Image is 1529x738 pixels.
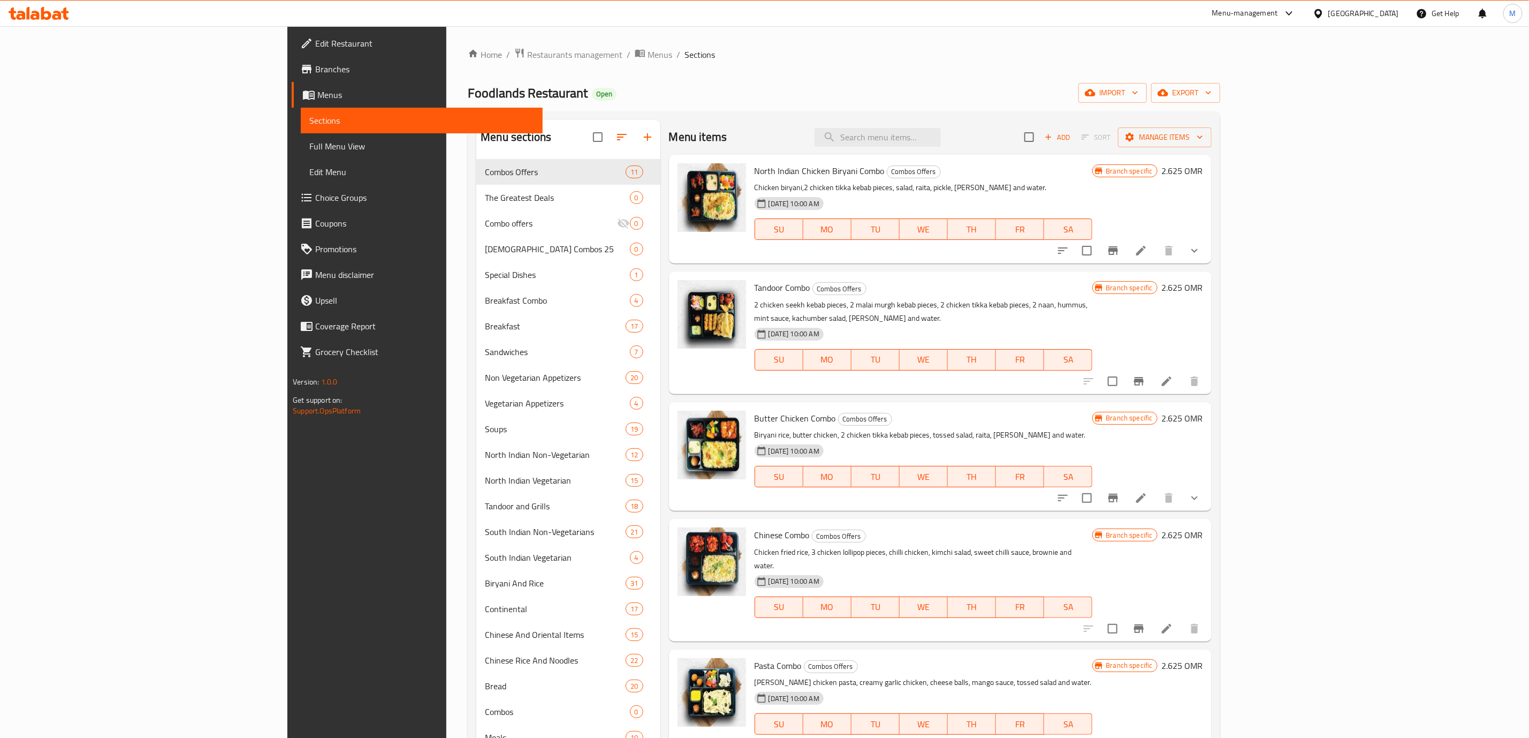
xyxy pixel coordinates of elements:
p: Chicken biryani,2 chicken tikka kebab pieces, salad, raita, pickle, [PERSON_NAME] and water. [755,181,1093,194]
div: Combos0 [476,699,660,725]
a: Grocery Checklist [292,339,543,365]
div: Breakfast [485,320,626,333]
a: Menu disclaimer [292,262,543,288]
span: South Indian Vegetarian [485,551,629,564]
button: WE [900,597,948,618]
input: search [815,128,941,147]
div: items [626,320,643,333]
button: show more [1182,485,1207,511]
div: Chinese And Oriental Items [485,628,626,641]
span: Upsell [315,294,534,307]
span: Open [592,89,617,99]
div: Bread20 [476,673,660,699]
h2: Menu items [669,129,727,145]
button: FR [996,349,1044,371]
span: Select section [1018,126,1040,148]
h6: 2.625 OMR [1162,411,1203,426]
div: North Indian Vegetarian [485,474,626,487]
span: Breakfast Combo [485,294,629,307]
span: Sections [684,48,715,61]
span: SA [1048,717,1088,732]
span: Menu disclaimer [315,268,534,281]
div: items [626,423,643,435]
span: Menus [317,88,534,101]
div: Menu-management [1212,7,1278,20]
button: WE [900,713,948,735]
button: TH [948,219,996,240]
span: 7 [630,347,643,357]
span: Version: [293,375,319,389]
div: items [630,268,643,281]
span: 0 [630,707,643,717]
span: [DEMOGRAPHIC_DATA] Combos 25 [485,243,629,255]
a: Support.OpsPlatform [293,404,361,418]
div: items [626,577,643,590]
div: Biryani And Rice [485,577,626,590]
button: SU [755,466,803,487]
a: Upsell [292,288,543,313]
span: Menus [648,48,672,61]
span: Select to update [1076,487,1098,509]
div: Chinese And Oriental Items15 [476,622,660,647]
button: WE [900,466,948,487]
span: Tandoor Combo [755,280,810,296]
button: export [1151,83,1220,103]
div: items [626,603,643,615]
div: Sandwiches7 [476,339,660,365]
button: MO [803,597,851,618]
span: Combos Offers [839,413,892,425]
div: South Indian Vegetarian4 [476,545,660,570]
button: FR [996,219,1044,240]
div: Soups19 [476,416,660,442]
button: TH [948,713,996,735]
button: WE [900,219,948,240]
button: TU [851,349,900,371]
div: Open [592,88,617,101]
button: Add section [635,124,660,150]
svg: Inactive section [617,217,630,230]
span: TU [856,717,895,732]
div: Combos Offers [485,165,626,178]
button: SU [755,219,803,240]
span: 11 [626,167,642,177]
span: 0 [630,219,643,229]
span: MO [808,222,847,237]
svg: Show Choices [1188,244,1201,257]
div: South Indian Non-Vegetarians [485,525,626,538]
div: Combo offers [485,217,617,230]
span: 4 [630,553,643,563]
span: Vegetarian Appetizers [485,397,629,410]
div: Combos [485,705,629,718]
span: TU [856,469,895,485]
span: Add [1043,131,1072,144]
button: TU [851,713,900,735]
span: TH [952,717,992,732]
button: SU [755,713,803,735]
a: Edit menu item [1135,492,1147,504]
button: MO [803,466,851,487]
button: SA [1044,713,1092,735]
nav: breadcrumb [468,48,1220,62]
div: items [626,525,643,538]
button: TH [948,349,996,371]
span: Edit Restaurant [315,37,534,50]
span: MO [808,717,847,732]
button: TH [948,466,996,487]
span: Get support on: [293,393,342,407]
div: Combos Offers11 [476,159,660,185]
div: items [630,191,643,204]
img: North Indian Chicken Biryani Combo [678,163,746,232]
div: items [626,448,643,461]
div: items [626,371,643,384]
span: SA [1048,352,1088,367]
span: Add item [1040,129,1075,146]
button: FR [996,466,1044,487]
button: Branch-specific-item [1126,368,1152,394]
span: Sandwiches [485,345,629,358]
span: [DATE] 10:00 AM [764,199,824,209]
span: Chinese Combo [755,527,810,543]
button: sort-choices [1050,485,1076,511]
div: North Indian Non-Vegetarian12 [476,442,660,468]
div: Non Vegetarian Appetizers20 [476,365,660,390]
span: Combos Offers [813,283,866,295]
